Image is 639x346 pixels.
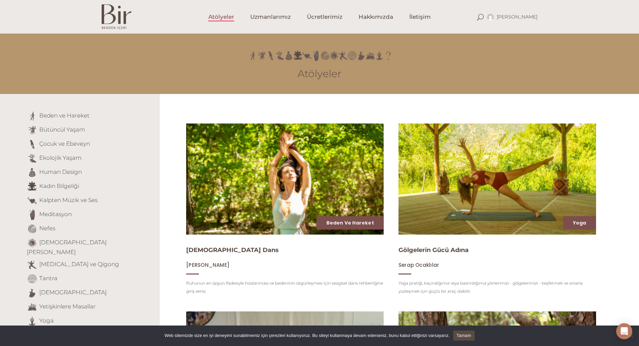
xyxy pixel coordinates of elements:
[359,13,393,21] span: Hakkımızda
[326,219,374,226] a: Beden ve Hareket
[39,168,82,175] a: Human Design
[398,261,439,268] span: Serap Ocaklılar
[39,289,107,296] a: [DEMOGRAPHIC_DATA]
[164,332,449,339] span: Web sitemizde size en iyi deneyimi sunabilmemiz için çerezleri kullanıyoruz. Bu siteyi kullanmaya...
[497,14,538,20] span: [PERSON_NAME]
[208,13,234,21] span: Atölyeler
[39,303,96,310] a: Yetişkinlere Masallar
[409,13,431,21] span: İletişim
[39,211,72,217] a: Meditasyon
[39,225,55,232] a: Nefes
[186,246,279,254] a: [DEMOGRAPHIC_DATA] Dans
[39,197,98,203] a: Kalpten Müzik ve Ses
[398,246,469,254] a: Gölgelerin Gücü Adına
[39,183,79,189] a: Kadın Bilgeliği
[39,126,85,133] a: Bütüncül Yaşam
[39,275,57,282] a: Tantra
[39,154,82,161] a: Ekolojik Yaşam
[39,317,54,324] a: Yoga
[573,219,586,226] a: Yoga
[398,262,439,268] a: Serap Ocaklılar
[39,112,90,119] a: Beden ve Hareket
[39,140,90,147] a: Çocuk ve Ebeveyn
[307,13,342,21] span: Ücretlerimiz
[186,262,229,268] a: [PERSON_NAME]
[250,13,291,21] span: Uzmanlarımız
[616,323,632,339] div: Open Intercom Messenger
[398,279,596,295] p: Yoga pratiği, kaçındığımız veya bastırdığımız yönlerimizi - gölgelerimizi - keşfetmek ve onlarla ...
[453,331,475,341] a: Tamam
[27,239,107,255] a: [DEMOGRAPHIC_DATA][PERSON_NAME]
[186,279,384,295] p: Ruhunun en özgün ifadesiyle hizalanması ve bedeninin özgürleşmesi için sezgisel dans rehberliğine...
[186,261,229,268] span: [PERSON_NAME]
[39,261,119,267] a: [MEDICAL_DATA] ve Qigong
